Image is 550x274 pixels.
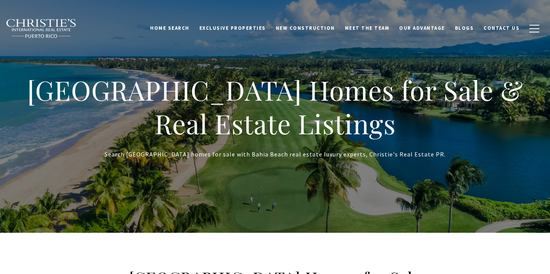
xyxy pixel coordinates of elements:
span: New Construction [276,25,335,31]
span: Exclusive Properties [199,25,266,31]
a: Exclusive Properties [194,21,271,35]
a: Blogs [450,21,479,35]
span: Our Advantage [399,25,445,31]
span: [GEOGRAPHIC_DATA] Homes for Sale & Real Estate Listings [27,72,523,141]
span: Search [GEOGRAPHIC_DATA] homes for sale with Bahia Beach real estate luxury experts, Christie's R... [105,150,446,158]
a: Our Advantage [394,21,450,35]
span: Blogs [455,25,474,31]
a: Home Search [145,21,194,35]
img: Christie's International Real Estate black text logo [6,19,77,39]
span: Contact Us [484,25,519,31]
a: New Construction [271,21,340,35]
a: Meet the Team [340,21,395,35]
